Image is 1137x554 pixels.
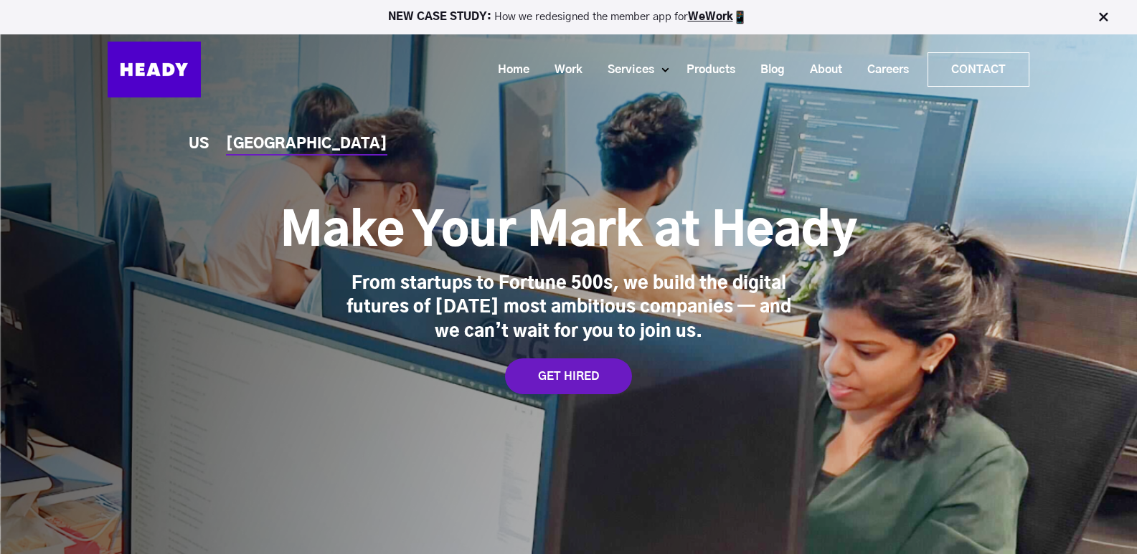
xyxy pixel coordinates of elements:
[733,10,747,24] img: app emoji
[742,57,792,83] a: Blog
[346,272,791,345] div: From startups to Fortune 500s, we build the digital futures of [DATE] most ambitious companies — ...
[6,10,1131,24] p: How we redesigned the member app for
[480,57,537,83] a: Home
[669,57,742,83] a: Products
[505,358,632,394] a: GET HIRED
[108,42,201,97] img: Heady_Logo_Web-01 (1)
[189,137,209,152] a: US
[215,52,1029,87] div: Navigation Menu
[792,57,849,83] a: About
[849,57,916,83] a: Careers
[928,53,1029,86] a: Contact
[688,11,733,22] a: WeWork
[280,204,857,261] h1: Make Your Mark at Heady
[388,11,494,22] strong: NEW CASE STUDY:
[537,57,590,83] a: Work
[1096,10,1110,24] img: Close Bar
[226,137,387,152] a: [GEOGRAPHIC_DATA]
[590,57,661,83] a: Services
